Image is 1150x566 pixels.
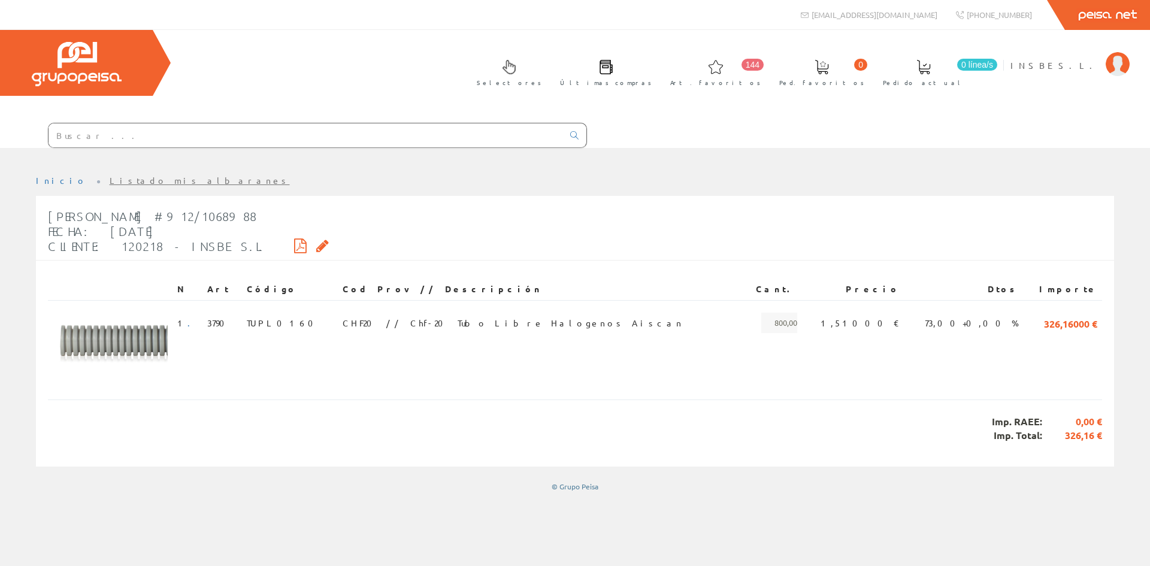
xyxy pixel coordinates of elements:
span: [PERSON_NAME] #912/1068988 Fecha: [DATE] Cliente: 120218 - INSBE S.L. [48,209,265,253]
div: © Grupo Peisa [36,482,1114,492]
th: Importe [1024,279,1102,300]
span: 326,16000 € [1044,313,1097,333]
a: INSBE S.L. [1010,50,1130,61]
span: 0 línea/s [957,59,997,71]
span: 0,00 € [1042,415,1102,429]
img: Foto artículo (192x96.857142857143) [53,313,168,371]
th: Cod Prov // Descripción [338,279,743,300]
th: Código [242,279,338,300]
span: 3790 [207,313,232,333]
span: INSBE S.L. [1010,59,1100,71]
span: Selectores [477,77,541,89]
span: TUPL0160 [247,313,320,333]
span: Ped. favoritos [779,77,864,89]
span: Últimas compras [560,77,652,89]
a: Últimas compras [548,50,658,93]
a: 144 Art. favoritos [658,50,767,93]
th: N [172,279,202,300]
span: 0 [854,59,867,71]
span: 73,00+0,00 % [925,313,1019,333]
span: Art. favoritos [670,77,761,89]
input: Buscar ... [49,123,563,147]
a: Selectores [465,50,547,93]
span: [EMAIL_ADDRESS][DOMAIN_NAME] [812,10,937,20]
th: Dtos [904,279,1024,300]
img: Grupo Peisa [32,42,122,86]
a: Inicio [36,175,87,186]
span: CHF20 // Chf-20 Tubo Libre Halogenos Aiscan [343,313,683,333]
th: Art [202,279,242,300]
a: . [187,317,198,328]
i: Solicitar por email copia firmada [316,241,329,250]
a: Listado mis albaranes [110,175,290,186]
span: Pedido actual [883,77,964,89]
span: 1,51000 € [821,313,900,333]
span: 144 [742,59,764,71]
th: Cant. [743,279,801,300]
span: 1 [177,313,198,333]
th: Precio [802,279,904,300]
span: 800,00 [761,313,797,333]
div: Imp. RAEE: Imp. Total: [48,399,1102,458]
span: 326,16 € [1042,429,1102,443]
i: Descargar PDF [294,241,307,250]
span: [PHONE_NUMBER] [967,10,1032,20]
